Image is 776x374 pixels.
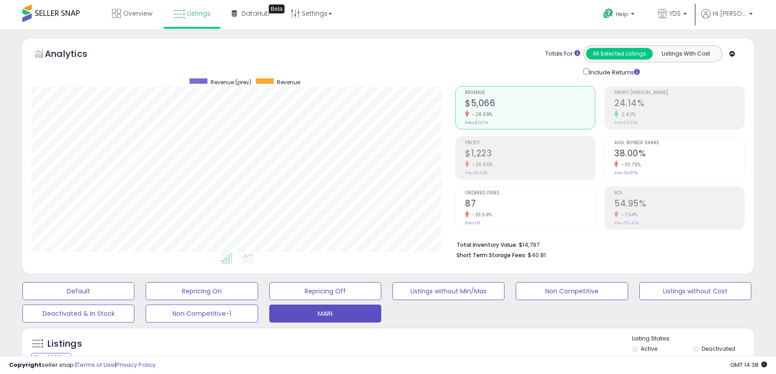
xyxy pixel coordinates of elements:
[669,9,681,18] span: YDS
[701,9,753,29] a: Hi [PERSON_NAME]
[211,78,251,86] span: Revenue (prev)
[614,170,638,176] small: Prev: 54.87%
[22,282,134,300] button: Default
[465,191,595,196] span: Ordered Items
[545,50,580,58] div: Totals For
[116,361,155,369] a: Privacy Policy
[469,161,493,168] small: -26.65%
[614,98,744,110] h2: 24.14%
[47,338,82,350] h5: Listings
[241,9,270,18] span: DataHub
[618,111,636,118] small: 2.42%
[465,141,595,146] span: Profit
[187,9,211,18] span: Listings
[9,361,155,370] div: seller snap | |
[632,335,754,343] p: Listing States:
[652,48,719,60] button: Listings With Cost
[616,10,628,18] span: Help
[614,148,744,160] h2: 38.00%
[465,220,480,226] small: Prev: 131
[641,345,657,353] label: Active
[277,78,300,86] span: Revenue
[22,305,134,322] button: Deactivated & In Stock
[586,48,653,60] button: All Selected Listings
[45,47,105,62] h5: Analytics
[618,161,641,168] small: -30.75%
[618,211,638,218] small: -7.54%
[123,9,152,18] span: Overview
[392,282,504,300] button: Listings without Min/Max
[596,1,643,29] a: Help
[528,251,546,259] span: $40.81
[269,305,381,322] button: MAIN
[702,345,735,353] label: Deactivated
[465,120,488,125] small: Prev: $7,074
[269,4,285,13] div: Tooltip anchor
[465,170,487,176] small: Prev: $1,668
[614,191,744,196] span: ROI
[465,148,595,160] h2: $1,223
[465,198,595,211] h2: 87
[614,198,744,211] h2: 54.95%
[730,361,767,369] span: 2025-08-17 14:38 GMT
[465,98,595,110] h2: $5,066
[146,305,258,322] button: Non Competitive-1
[269,282,381,300] button: Repricing Off
[614,141,744,146] span: Avg. Buybox Share
[639,282,751,300] button: Listings without Cost
[614,220,639,226] small: Prev: 59.43%
[469,211,492,218] small: -33.59%
[77,361,115,369] a: Terms of Use
[603,8,614,19] i: Get Help
[713,9,746,18] span: Hi [PERSON_NAME]
[465,90,595,95] span: Revenue
[469,111,493,118] small: -28.39%
[457,251,526,259] b: Short Term Storage Fees:
[614,120,638,125] small: Prev: 23.57%
[146,282,258,300] button: Repricing On
[457,239,738,249] li: $14,797
[457,241,517,249] b: Total Inventory Value:
[516,282,628,300] button: Non Competitive
[9,361,42,369] strong: Copyright
[577,67,651,77] div: Include Returns
[614,90,744,95] span: Profit [PERSON_NAME]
